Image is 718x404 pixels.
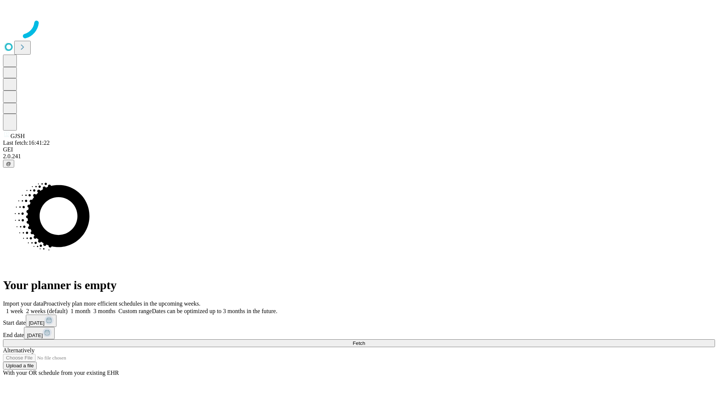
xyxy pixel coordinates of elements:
[353,340,365,346] span: Fetch
[43,300,200,307] span: Proactively plan more efficient schedules in the upcoming weeks.
[3,362,37,370] button: Upload a file
[3,339,715,347] button: Fetch
[6,308,23,314] span: 1 week
[119,308,152,314] span: Custom range
[29,320,45,326] span: [DATE]
[3,160,14,168] button: @
[93,308,116,314] span: 3 months
[3,140,50,146] span: Last fetch: 16:41:22
[10,133,25,139] span: GJSH
[3,278,715,292] h1: Your planner is empty
[3,315,715,327] div: Start date
[71,308,90,314] span: 1 month
[24,327,55,339] button: [DATE]
[3,300,43,307] span: Import your data
[6,161,11,166] span: @
[26,315,56,327] button: [DATE]
[26,308,68,314] span: 2 weeks (default)
[3,153,715,160] div: 2.0.241
[3,370,119,376] span: With your OR schedule from your existing EHR
[27,333,43,338] span: [DATE]
[3,146,715,153] div: GEI
[3,327,715,339] div: End date
[152,308,277,314] span: Dates can be optimized up to 3 months in the future.
[3,347,34,353] span: Alternatively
